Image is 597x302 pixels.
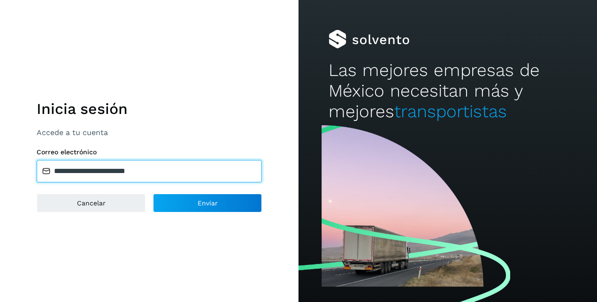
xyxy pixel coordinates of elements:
[329,60,567,122] h2: Las mejores empresas de México necesitan más y mejores
[37,194,145,212] button: Cancelar
[77,200,106,206] span: Cancelar
[37,148,262,156] label: Correo electrónico
[198,200,218,206] span: Enviar
[153,194,262,212] button: Enviar
[37,128,262,137] p: Accede a tu cuenta
[37,100,262,118] h1: Inicia sesión
[394,101,507,121] span: transportistas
